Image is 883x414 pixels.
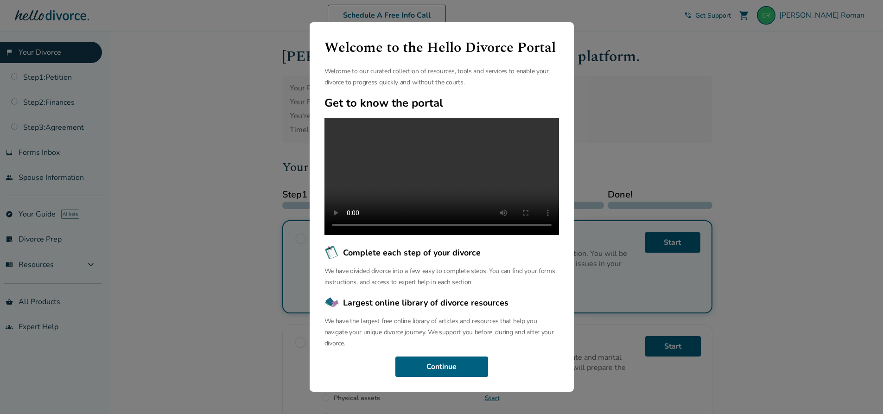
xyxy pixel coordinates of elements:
[837,369,883,414] iframe: Chat Widget
[395,357,488,377] button: Continue
[324,295,339,310] img: Largest online library of divorce resources
[343,247,481,259] span: Complete each step of your divorce
[324,266,559,288] p: We have divided divorce into a few easy to complete steps. You can find your forms, instructions,...
[324,66,559,88] p: Welcome to our curated collection of resources, tools and services to enable your divorce to prog...
[343,297,508,309] span: Largest online library of divorce resources
[324,96,559,110] h2: Get to know the portal
[324,245,339,260] img: Complete each step of your divorce
[324,316,559,349] p: We have the largest free online library of articles and resources that help you navigate your uni...
[324,37,559,58] h1: Welcome to the Hello Divorce Portal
